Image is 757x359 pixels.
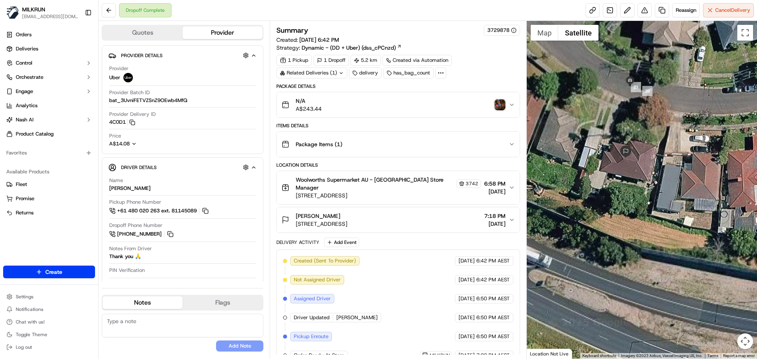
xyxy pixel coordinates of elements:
[642,86,653,96] div: 20
[3,57,95,69] button: Control
[16,74,43,81] span: Orchestrate
[476,352,510,359] span: 7:00 PM AEST
[276,27,308,34] h3: Summary
[103,296,183,309] button: Notes
[109,111,156,118] span: Provider Delivery ID
[276,44,402,52] div: Strategy:
[476,295,510,302] span: 6:50 PM AEST
[109,245,152,252] span: Notes From Driver
[476,276,510,283] span: 6:42 PM AEST
[529,348,555,359] a: Open this area in Google Maps (opens a new window)
[276,162,520,168] div: Location Details
[466,180,478,187] span: 3742
[294,257,356,264] span: Created (Sent To Provider)
[109,97,187,104] span: bat_3UvniFETVZSnZ9OEwb4MfQ
[3,166,95,178] div: Available Products
[109,222,162,229] span: Dropoff Phone Number
[117,207,197,214] span: +61 480 020 263 ext. 81145089
[108,49,257,62] button: Provider Details
[276,36,339,44] span: Created:
[16,209,34,216] span: Returns
[302,44,396,52] span: Dynamic - (DD + Uber) (dss_cPCnzd)
[459,257,475,264] span: [DATE]
[109,185,151,192] div: [PERSON_NAME]
[103,26,183,39] button: Quotes
[3,329,95,340] button: Toggle Theme
[294,295,331,302] span: Assigned Driver
[676,7,696,14] span: Reassign
[459,295,475,302] span: [DATE]
[631,82,641,92] div: 21
[324,238,359,247] button: Add Event
[296,105,322,113] span: A$243.44
[351,55,381,66] div: 5.2 km
[558,25,599,41] button: Show satellite imagery
[16,31,32,38] span: Orders
[117,231,162,238] span: [PHONE_NUMBER]
[313,55,349,66] div: 1 Dropoff
[16,331,47,338] span: Toggle Theme
[276,83,520,89] div: Package Details
[459,314,475,321] span: [DATE]
[294,276,341,283] span: Not Assigned Driver
[277,171,519,204] button: Woolworths Supermarket AU - [GEOGRAPHIC_DATA] Store Manager3742[STREET_ADDRESS]6:58 PM[DATE]
[715,7,750,14] span: Cancel Delivery
[123,73,133,82] img: uber-new-logo.jpeg
[3,304,95,315] button: Notifications
[484,180,505,188] span: 6:58 PM
[109,230,175,238] a: [PHONE_NUMBER]
[737,333,753,349] button: Map camera controls
[302,44,402,52] a: Dynamic - (DD + Uber) (dss_cPCnzd)
[277,132,519,157] button: Package Items (1)
[22,13,78,20] span: [EMAIL_ADDRESS][DOMAIN_NAME]
[109,74,120,81] span: Uber
[672,3,700,17] button: Reassign
[296,212,340,220] span: [PERSON_NAME]
[121,164,157,171] span: Driver Details
[476,314,510,321] span: 6:50 PM AEST
[3,71,95,84] button: Orchestrate
[484,212,505,220] span: 7:18 PM
[16,102,37,109] span: Analytics
[707,353,718,358] a: Terms (opens in new tab)
[459,333,475,340] span: [DATE]
[296,140,342,148] span: Package Items ( 1 )
[183,296,263,309] button: Flags
[703,3,754,17] button: CancelDelivery
[582,353,616,359] button: Keyboard shortcuts
[621,353,703,358] span: Imagery ©2025 Airbus, Vexcel Imaging US, Inc.
[382,55,452,66] a: Created via Automation
[383,67,434,78] div: has_bag_count
[476,257,510,264] span: 6:42 PM AEST
[276,55,312,66] div: 1 Pickup
[3,291,95,302] button: Settings
[109,89,150,96] span: Provider Batch ID
[484,220,505,228] span: [DATE]
[6,181,92,188] a: Fleet
[16,116,34,123] span: Nash AI
[3,178,95,191] button: Fleet
[6,209,92,216] a: Returns
[22,6,45,13] button: MILKRUN
[109,281,121,288] span: Type
[531,25,558,41] button: Show street map
[487,27,516,34] div: 3729878
[459,276,475,283] span: [DATE]
[3,192,95,205] button: Promise
[294,352,344,359] span: Order Ready At Store
[349,67,382,78] div: delivery
[276,239,319,246] div: Delivery Activity
[3,43,95,55] a: Deliveries
[121,52,162,59] span: Provider Details
[109,206,210,215] a: +61 480 020 263 ext. 81145089
[109,119,135,126] button: 4C0D1
[296,97,322,105] span: N/A
[296,176,455,192] span: Woolworths Supermarket AU - [GEOGRAPHIC_DATA] Store Manager
[494,99,505,110] button: photo_proof_of_delivery image
[108,161,257,174] button: Driver Details
[6,195,92,202] a: Promise
[109,199,161,206] span: Pickup Phone Number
